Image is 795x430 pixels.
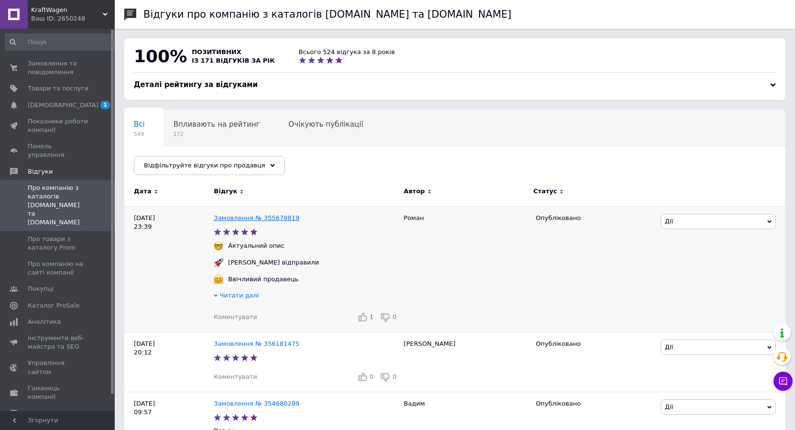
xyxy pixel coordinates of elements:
div: Читати далі [214,291,399,302]
span: Очікують публікації [289,120,363,129]
div: Коментувати [214,373,257,381]
img: :nerd_face: [214,241,223,251]
span: Автор [404,187,425,196]
span: Дії [665,218,673,225]
span: Статус [534,187,557,196]
a: Замовлення № 356181475 [214,340,299,347]
span: Показники роботи компанії [28,117,88,134]
span: 549 [134,131,145,138]
span: Відгук [214,187,237,196]
span: Про компанію з каталогів [DOMAIN_NAME] та [DOMAIN_NAME] [28,184,88,227]
span: Читати далі [219,292,259,299]
img: :hugging_face: [214,275,223,284]
span: 0 [392,373,396,380]
button: Чат з покупцем [773,372,793,391]
a: Замовлення № 355678819 [214,214,299,221]
img: :rocket: [214,258,223,267]
span: Дії [665,403,673,410]
span: Дата [134,187,152,196]
span: із 171 відгуків за рік [192,57,275,64]
span: Дії [665,343,673,351]
a: Замовлення № 354680289 [214,400,299,407]
div: Ваш ID: 2650248 [31,14,115,23]
div: Опубліковано [536,340,653,348]
span: 0 [370,373,373,380]
span: Відгуки [28,167,53,176]
span: Коментувати [214,313,257,320]
div: [PERSON_NAME] відправили [226,258,321,267]
span: 1 [100,101,110,109]
div: Ввічливий продавець [226,275,301,284]
span: KraftWagen [31,6,103,14]
div: Актуальний опис [226,242,287,250]
div: Коментувати [214,313,257,321]
span: [DEMOGRAPHIC_DATA] [28,101,98,110]
span: Опубліковані без комен... [134,156,231,165]
div: Опубліковано [536,399,653,408]
span: Відфільтруйте відгуки про продавця [144,162,265,169]
span: Замовлення та повідомлення [28,59,88,77]
div: Всього 524 відгука за 8 років [299,48,395,56]
div: Опубліковано [536,214,653,222]
span: 100% [134,46,187,66]
div: Опубліковані без коментаря [124,146,250,183]
span: Аналітика [28,318,61,326]
span: Товари та послуги [28,84,88,93]
span: Панель управління [28,142,88,159]
span: Деталі рейтингу за відгуками [134,80,258,89]
div: [DATE] 20:12 [124,332,214,392]
span: Всі [134,120,145,129]
span: Про товари з каталогу Prom [28,235,88,252]
span: Гаманець компанії [28,384,88,401]
span: Впливають на рейтинг [174,120,260,129]
span: Управління сайтом [28,359,88,376]
span: Про компанію на сайті компанії [28,260,88,277]
span: 1 [370,313,373,320]
div: [PERSON_NAME] [399,332,531,392]
div: Деталі рейтингу за відгуками [134,80,776,90]
input: Пошук [5,33,118,51]
span: Каталог ProSale [28,301,79,310]
span: Покупці [28,285,54,293]
span: Маркет [28,409,52,418]
span: Інструменти веб-майстра та SEO [28,334,88,351]
h1: Відгуки про компанію з каталогів [DOMAIN_NAME] та [DOMAIN_NAME] [143,9,512,20]
span: позитивних [192,48,241,55]
span: 172 [174,131,260,138]
div: Роман [399,206,531,332]
div: [DATE] 23:39 [124,206,214,332]
span: 0 [392,313,396,320]
span: Коментувати [214,373,257,380]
